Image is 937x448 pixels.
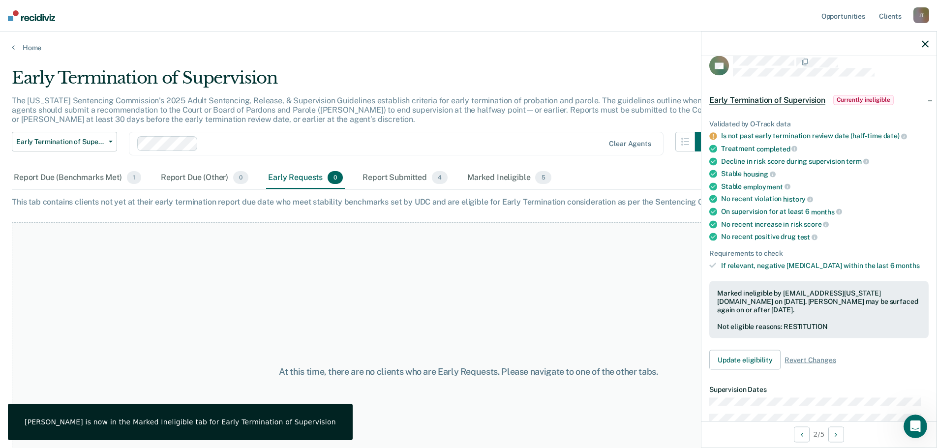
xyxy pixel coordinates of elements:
[721,233,929,241] div: No recent positive drug
[709,249,929,257] div: Requirements to check
[783,195,813,203] span: history
[743,170,776,178] span: housing
[721,170,929,179] div: Stable
[535,171,551,184] span: 5
[12,68,715,96] div: Early Termination of Supervision
[794,426,810,442] button: Previous Opportunity
[432,171,448,184] span: 4
[721,182,929,191] div: Stable
[233,171,248,184] span: 0
[328,171,343,184] span: 0
[904,415,927,438] iframe: Intercom live chat
[16,138,105,146] span: Early Termination of Supervision
[12,167,143,189] div: Report Due (Benchmarks Met)
[721,208,929,216] div: On supervision for at least 6
[721,157,929,166] div: Decline in risk score during supervision
[709,350,781,370] button: Update eligibility
[709,95,825,105] span: Early Termination of Supervision
[913,7,929,23] div: J T
[361,167,450,189] div: Report Submitted
[241,366,697,377] div: At this time, there are no clients who are Early Requests. Please navigate to one of the other tabs.
[25,418,336,426] div: [PERSON_NAME] is now in the Marked Ineligible tab for Early Termination of Supervision
[709,119,929,128] div: Validated by O-Track data
[717,289,921,314] div: Marked ineligible by [EMAIL_ADDRESS][US_STATE][DOMAIN_NAME] on [DATE]. [PERSON_NAME] may be surfa...
[743,182,790,190] span: employment
[159,167,250,189] div: Report Due (Other)
[811,208,842,215] span: months
[721,261,929,269] div: If relevant, negative [MEDICAL_DATA] within the last 6
[721,145,929,153] div: Treatment
[8,10,55,21] img: Recidiviz
[609,140,651,148] div: Clear agents
[717,322,921,330] div: Not eligible reasons: RESTITUTION
[828,426,844,442] button: Next Opportunity
[266,167,345,189] div: Early Requests
[12,43,925,52] a: Home
[896,261,919,269] span: months
[846,157,869,165] span: term
[12,197,925,207] div: This tab contains clients not yet at their early termination report due date who meet stability b...
[701,421,937,447] div: 2 / 5
[709,386,929,394] dt: Supervision Dates
[721,220,929,229] div: No recent increase in risk
[833,95,894,105] span: Currently ineligible
[12,96,712,124] p: The [US_STATE] Sentencing Commission’s 2025 Adult Sentencing, Release, & Supervision Guidelines e...
[756,145,798,152] span: completed
[797,233,817,241] span: test
[804,220,829,228] span: score
[721,132,929,141] div: Is not past early termination review date (half-time date)
[721,195,929,204] div: No recent violation
[701,84,937,116] div: Early Termination of SupervisionCurrently ineligible
[785,356,836,364] span: Revert Changes
[127,171,141,184] span: 1
[465,167,553,189] div: Marked Ineligible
